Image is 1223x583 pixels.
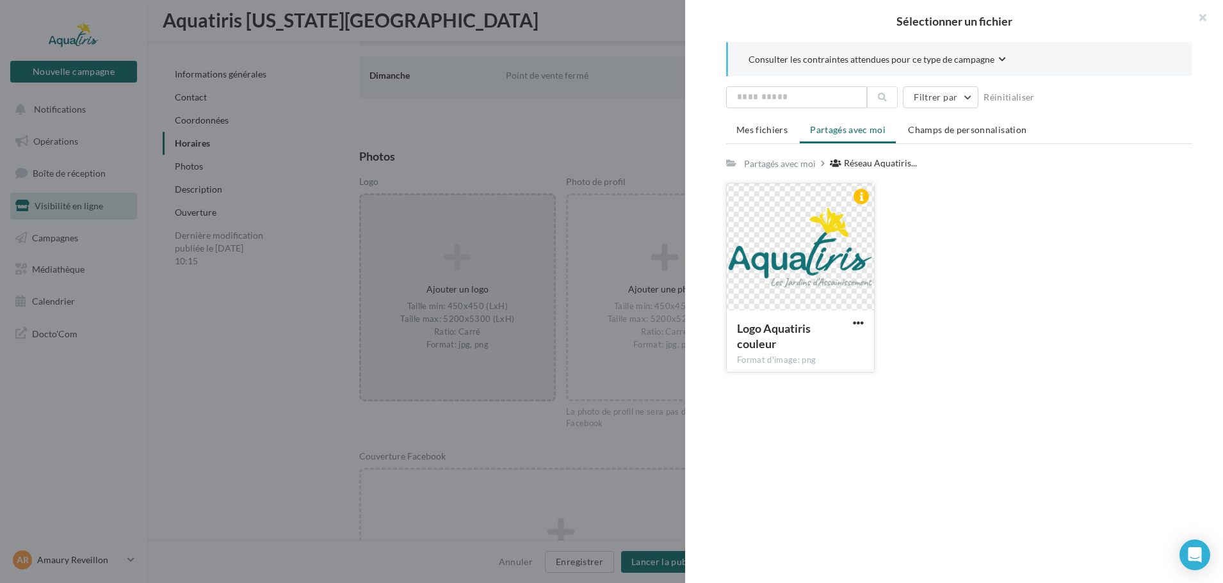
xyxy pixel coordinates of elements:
[903,86,978,108] button: Filtrer par
[1179,539,1210,570] div: Open Intercom Messenger
[706,15,1203,27] h2: Sélectionner un fichier
[908,124,1026,135] span: Champs de personnalisation
[978,90,1040,105] button: Réinitialiser
[810,124,886,135] span: Partagés avec moi
[749,53,994,66] span: Consulter les contraintes attendues pour ce type de campagne
[737,355,864,366] div: Format d'image: png
[749,52,1006,68] button: Consulter les contraintes attendues pour ce type de campagne
[744,157,816,170] div: Partagés avec moi
[737,321,811,351] span: Logo Aquatiris couleur
[844,157,917,170] span: Réseau Aquatiris...
[736,124,788,135] span: Mes fichiers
